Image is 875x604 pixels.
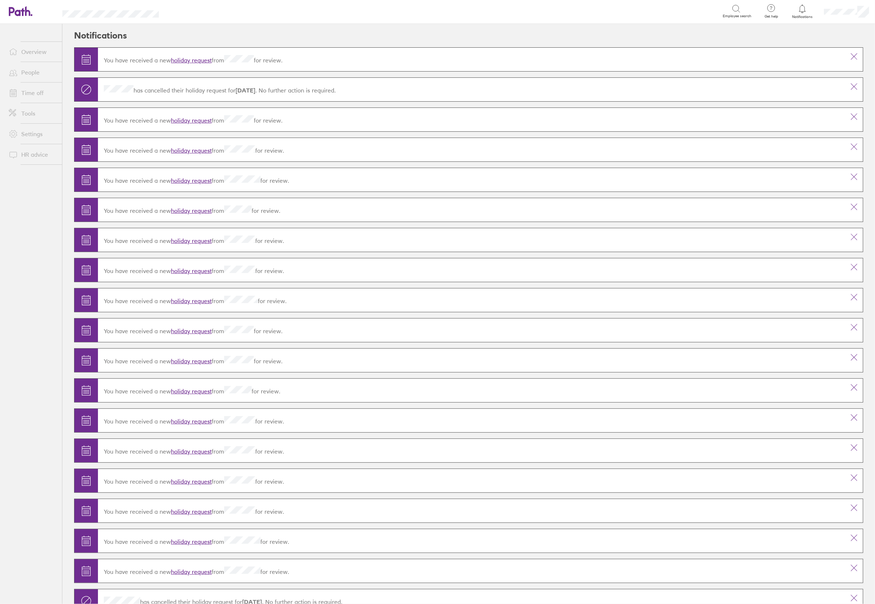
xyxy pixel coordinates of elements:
p: You have received a new from for review. [104,446,839,455]
p: has cancelled their holiday request for . No further action is required. [104,85,839,94]
a: Tools [3,106,62,121]
a: holiday request [171,297,212,305]
a: Notifications [791,4,814,19]
a: holiday request [171,538,212,545]
a: holiday request [171,117,212,124]
a: holiday request [171,237,212,244]
a: holiday request [171,177,212,184]
p: You have received a new from for review. [104,536,839,545]
p: You have received a new from for review. [104,145,839,154]
p: You have received a new from for review. [104,567,839,575]
a: holiday request [171,147,212,154]
a: holiday request [171,57,212,64]
p: You have received a new from for review. [104,205,839,214]
a: holiday request [171,478,212,485]
a: holiday request [171,418,212,425]
p: You have received a new from for review. [104,386,839,395]
p: You have received a new from for review. [104,326,839,335]
a: holiday request [171,357,212,365]
a: Time off [3,85,62,100]
span: Employee search [723,14,751,18]
p: You have received a new from for review. [104,236,839,244]
p: You have received a new from for review. [104,115,839,124]
a: HR advice [3,147,62,162]
a: holiday request [171,448,212,455]
strong: [DATE] [236,87,255,94]
p: You have received a new from for review. [104,506,839,515]
h2: Notifications [74,24,127,47]
span: Get help [759,14,783,19]
a: holiday request [171,327,212,335]
p: You have received a new from for review. [104,55,839,64]
a: holiday request [171,387,212,395]
a: Settings [3,127,62,141]
a: Overview [3,44,62,59]
a: holiday request [171,508,212,515]
p: You have received a new from for review. [104,476,839,485]
p: You have received a new from for review. [104,266,839,274]
div: Search [179,8,197,14]
p: You have received a new from for review. [104,356,839,365]
a: holiday request [171,207,212,214]
span: Notifications [791,15,814,19]
a: holiday request [171,568,212,575]
a: People [3,65,62,80]
p: You have received a new from for review. [104,296,839,305]
p: You have received a new from for review. [104,175,839,184]
p: You have received a new from for review. [104,416,839,425]
a: holiday request [171,267,212,274]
